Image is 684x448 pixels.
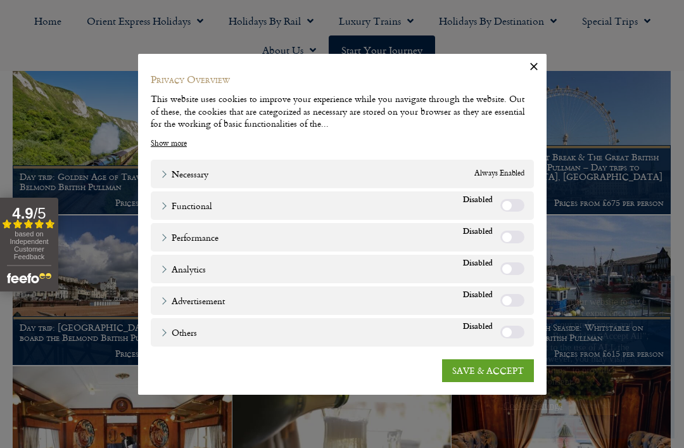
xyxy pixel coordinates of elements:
[160,199,212,212] a: Functional
[151,72,534,86] h4: Privacy Overview
[474,167,524,181] span: Always Enabled
[160,326,197,339] a: Others
[160,262,206,276] a: Analytics
[160,167,208,181] a: Necessary
[151,93,534,130] div: This website uses cookies to improve your experience while you navigate through the website. Out ...
[151,138,187,149] a: Show more
[160,294,225,307] a: Advertisement
[442,359,534,382] a: SAVE & ACCEPT
[160,231,218,244] a: Performance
